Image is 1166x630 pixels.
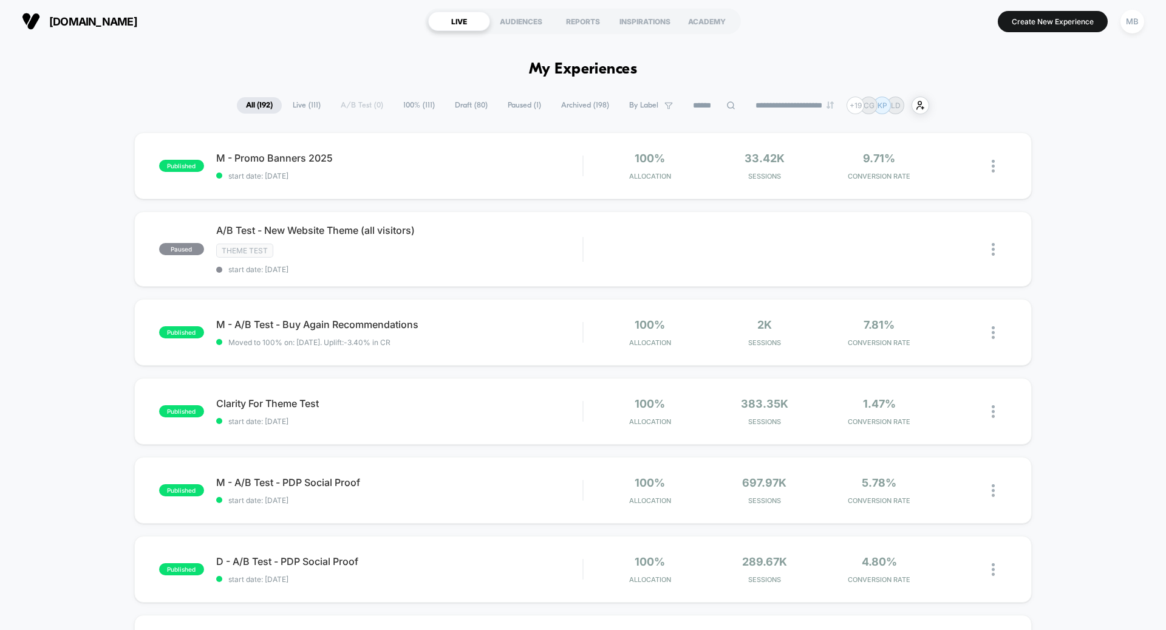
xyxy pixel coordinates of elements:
span: 697.97k [742,476,786,489]
span: Sessions [711,575,819,584]
span: published [159,326,204,338]
span: Draft ( 80 ) [446,97,497,114]
span: start date: [DATE] [216,496,582,505]
span: Sessions [711,172,819,180]
span: M - A/B Test - PDP Social Proof [216,476,582,488]
span: 100% [635,555,665,568]
span: 289.67k [742,555,787,568]
span: Moved to 100% on: [DATE] . Uplift: -3.40% in CR [228,338,390,347]
span: Allocation [629,496,671,505]
span: start date: [DATE] [216,171,582,180]
span: paused [159,243,204,255]
img: Visually logo [22,12,40,30]
span: Sessions [711,417,819,426]
span: start date: [DATE] [216,417,582,426]
span: 383.35k [741,397,788,410]
button: Create New Experience [998,11,1108,32]
span: 100% [635,152,665,165]
img: close [992,326,995,339]
span: published [159,563,204,575]
span: 1.47% [863,397,896,410]
img: close [992,243,995,256]
span: [DOMAIN_NAME] [49,15,137,28]
span: All ( 192 ) [237,97,282,114]
span: published [159,160,204,172]
button: [DOMAIN_NAME] [18,12,141,31]
img: end [827,101,834,109]
div: REPORTS [552,12,614,31]
span: 100% [635,318,665,331]
img: close [992,405,995,418]
span: 9.71% [863,152,895,165]
span: 7.81% [864,318,895,331]
img: close [992,484,995,497]
div: LIVE [428,12,490,31]
div: MB [1120,10,1144,33]
p: KP [878,101,887,110]
span: Allocation [629,172,671,180]
div: ACADEMY [676,12,738,31]
span: CONVERSION RATE [825,338,933,347]
span: M - A/B Test - Buy Again Recommendations [216,318,582,330]
span: CONVERSION RATE [825,417,933,426]
p: LD [891,101,901,110]
span: 100% [635,476,665,489]
span: start date: [DATE] [216,265,582,274]
span: CONVERSION RATE [825,575,933,584]
span: 33.42k [745,152,785,165]
span: Theme Test [216,244,273,258]
p: CG [864,101,874,110]
div: AUDIENCES [490,12,552,31]
div: + 19 [847,97,864,114]
span: 2k [757,318,772,331]
span: Allocation [629,417,671,426]
span: 100% ( 111 ) [394,97,444,114]
span: Paused ( 1 ) [499,97,550,114]
span: start date: [DATE] [216,575,582,584]
span: By Label [629,101,658,110]
span: Live ( 111 ) [284,97,330,114]
span: Sessions [711,338,819,347]
span: Allocation [629,338,671,347]
span: published [159,405,204,417]
img: close [992,160,995,173]
span: Sessions [711,496,819,505]
img: close [992,563,995,576]
span: Archived ( 198 ) [552,97,618,114]
span: D - A/B Test - PDP Social Proof [216,555,582,567]
span: published [159,484,204,496]
span: 4.80% [862,555,897,568]
button: MB [1117,9,1148,34]
span: Allocation [629,575,671,584]
span: 5.78% [862,476,896,489]
span: M - Promo Banners 2025 [216,152,582,164]
span: A/B Test - New Website Theme (all visitors) [216,224,582,236]
span: CONVERSION RATE [825,172,933,180]
h1: My Experiences [529,61,638,78]
span: Clarity For Theme Test [216,397,582,409]
span: 100% [635,397,665,410]
span: CONVERSION RATE [825,496,933,505]
div: INSPIRATIONS [614,12,676,31]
